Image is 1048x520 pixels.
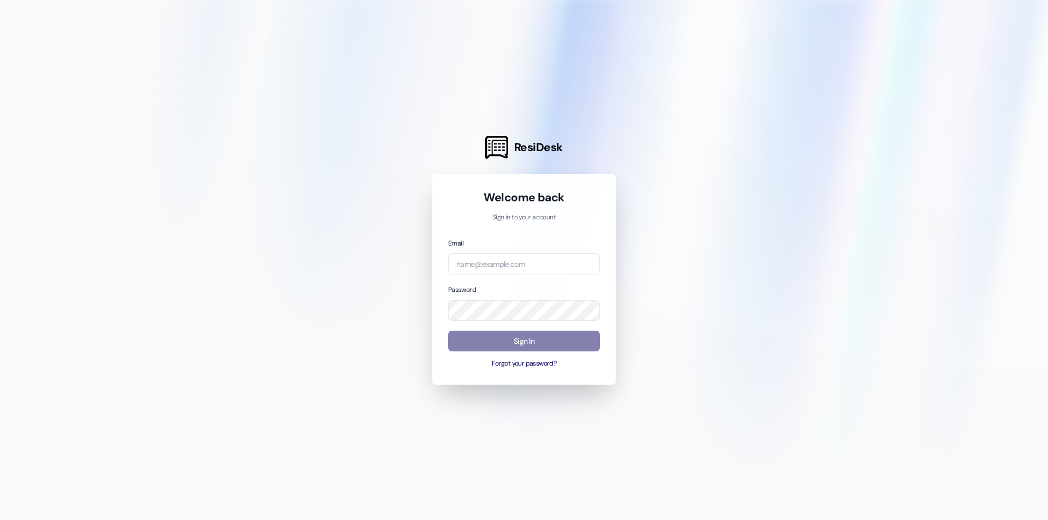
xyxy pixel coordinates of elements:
label: Email [448,239,463,248]
label: Password [448,285,476,294]
h1: Welcome back [448,190,600,205]
button: Sign In [448,331,600,352]
button: Forgot your password? [448,359,600,369]
span: ResiDesk [514,140,563,155]
p: Sign in to your account [448,213,600,223]
img: ResiDesk Logo [485,136,508,159]
input: name@example.com [448,253,600,274]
